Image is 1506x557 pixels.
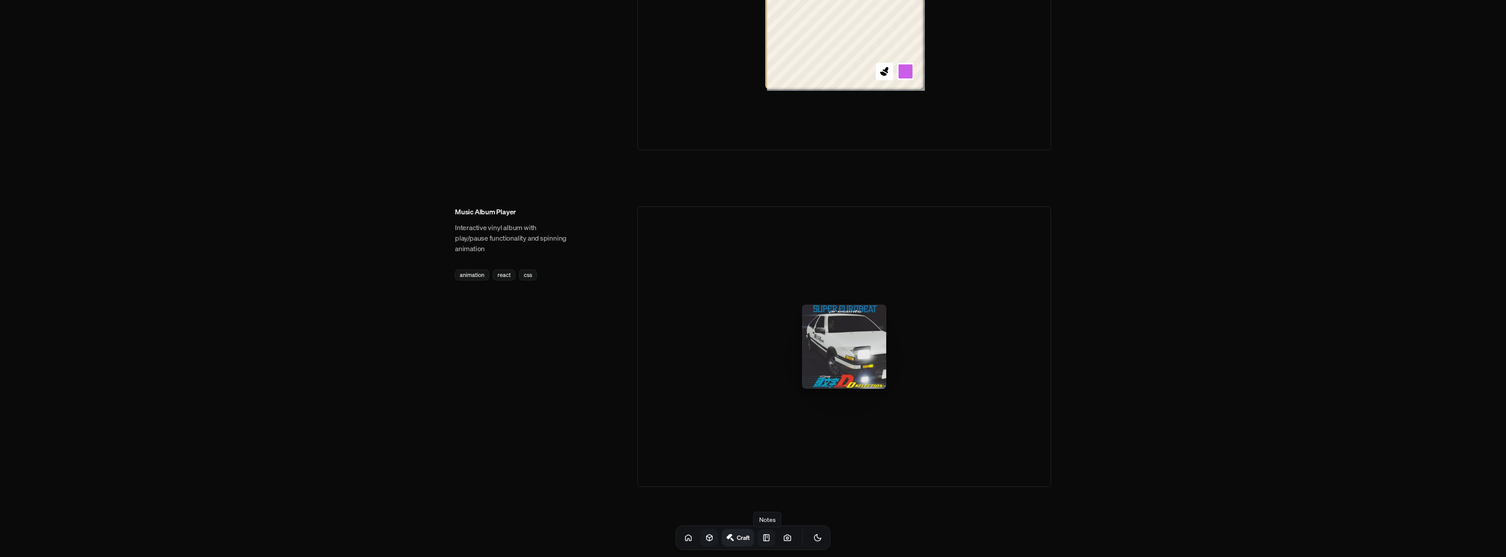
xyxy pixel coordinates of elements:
[809,529,827,546] button: Toggle Theme
[493,270,515,280] div: react
[455,206,567,217] h3: Music Album Player
[759,515,776,524] span: Notes
[455,222,567,254] p: Interactive vinyl album with play/pause functionality and spinning animation
[722,529,754,546] a: Craft
[737,533,750,542] h1: Craft
[455,270,489,280] div: animation
[519,270,537,280] div: css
